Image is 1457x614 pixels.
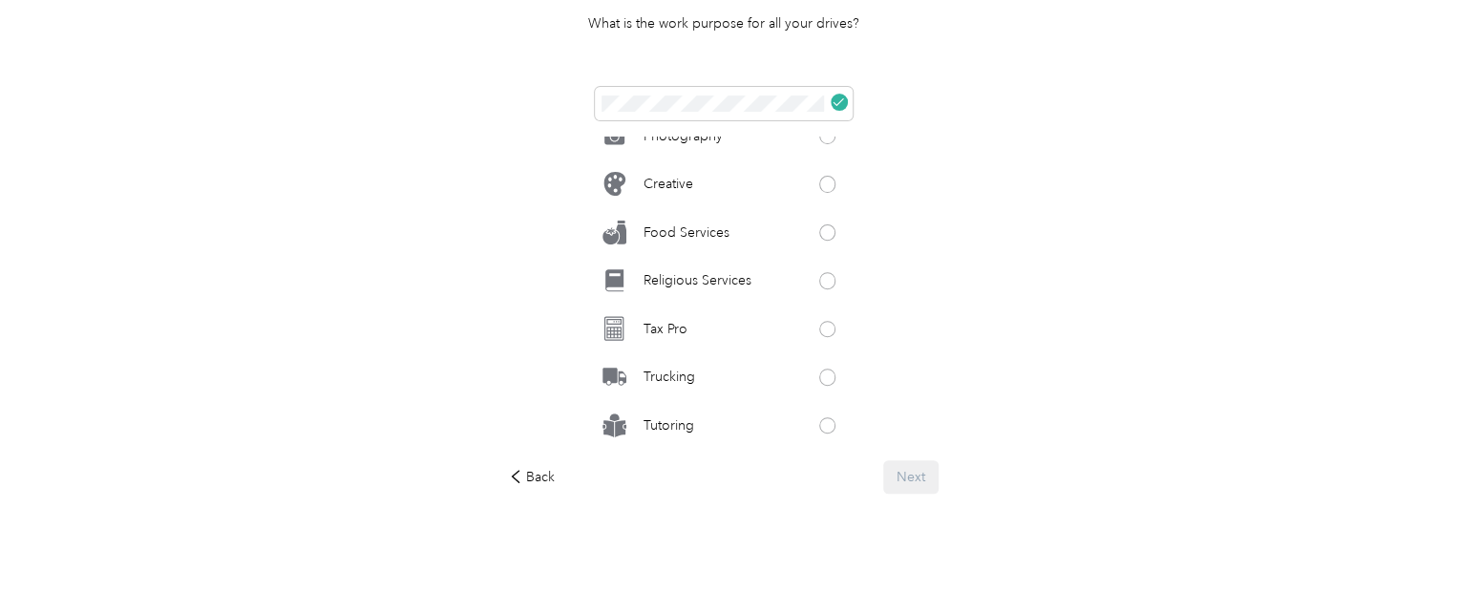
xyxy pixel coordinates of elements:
p: What is the work purpose for all your drives? [588,13,859,33]
p: Trucking [644,367,695,387]
p: Tutoring [644,415,694,435]
p: Religious Services [644,270,751,290]
p: Tax Pro [644,319,687,339]
div: Back [509,467,555,487]
p: Food Services [644,222,729,243]
p: Creative [644,174,693,194]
